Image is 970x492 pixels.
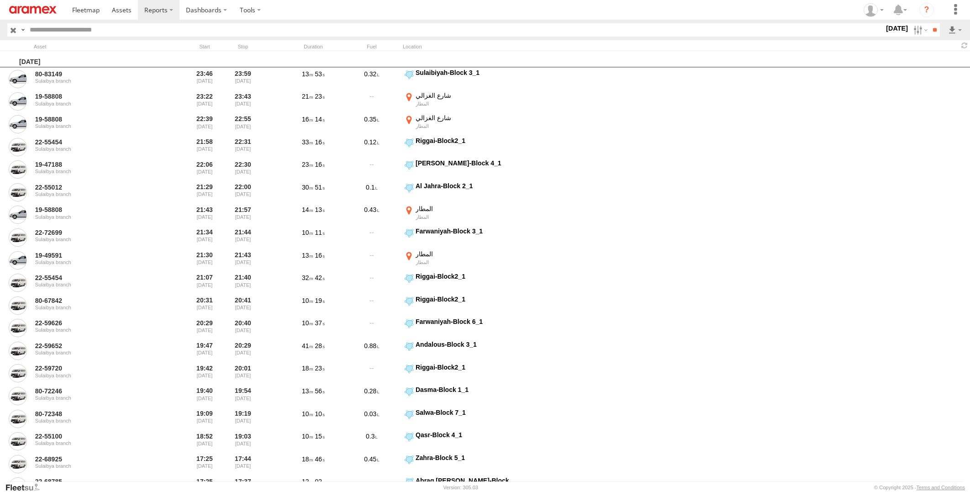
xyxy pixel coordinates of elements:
div: Sulaibya branch [35,282,160,287]
div: Sulaibya branch [35,146,160,152]
div: المطار [416,101,516,107]
div: 22:55 [DATE] [226,114,260,135]
span: 14 [315,116,325,123]
label: Click to View Event Location [403,250,517,271]
a: 22-68785 [35,477,160,486]
div: Entered prior to selected date range [187,295,222,316]
div: Entered prior to selected date range [187,114,222,135]
a: 80-67842 [35,296,160,305]
span: 53 [315,70,325,78]
span: 16 [315,252,325,259]
span: 23 [302,161,313,168]
a: 19-49591 [35,251,160,259]
a: 22-55100 [35,432,160,440]
label: Click to View Event Location [403,91,517,112]
div: 0.1 [344,182,399,203]
div: Entered prior to selected date range [187,340,222,361]
div: Sulaibya branch [35,191,160,197]
div: Farwaniyah-Block 6_1 [416,317,516,326]
div: Sulaibiyah-Block 3_1 [416,69,516,77]
div: شارع الغزالي [416,114,516,122]
label: Search Filter Options [910,23,929,37]
span: 32 [302,274,313,281]
span: 23 [315,365,325,372]
div: Sulaibya branch [35,78,160,84]
div: Entered prior to selected date range [187,250,222,271]
a: 22-55454 [35,138,160,146]
span: 46 [315,455,325,463]
label: Click to View Event Location [403,408,517,429]
div: 17:44 [DATE] [226,454,260,475]
label: Click to View Event Location [403,114,517,135]
span: 10 [302,433,313,440]
div: [PERSON_NAME]-Block 4_1 [416,159,516,167]
div: Entered prior to selected date range [187,91,222,112]
span: 10 [302,229,313,236]
a: 80-72246 [35,387,160,395]
span: 33 [302,138,313,146]
span: 11 [315,229,325,236]
div: Sulaibya branch [35,123,160,129]
div: Entered prior to selected date range [187,137,222,158]
span: 16 [315,138,325,146]
div: 23:43 [DATE] [226,91,260,112]
div: Sulaibya branch [35,101,160,106]
div: Sulaibya branch [35,395,160,401]
div: Entered prior to selected date range [187,159,222,180]
div: 20:41 [DATE] [226,295,260,316]
div: 19:19 [DATE] [226,408,260,429]
div: 22:00 [DATE] [226,182,260,203]
div: 0.3 [344,431,399,452]
a: 22-59626 [35,319,160,327]
a: 22-59720 [35,364,160,372]
span: 41 [302,342,313,349]
div: Entered prior to selected date range [187,431,222,452]
label: Click to View Event Location [403,205,517,226]
a: 19-47188 [35,160,160,169]
label: Click to View Event Location [403,431,517,452]
div: Riggai-Block2_1 [416,137,516,145]
label: Click to View Event Location [403,137,517,158]
div: 20:29 [DATE] [226,340,260,361]
span: 13 [302,70,313,78]
div: 23:59 [DATE] [226,69,260,90]
div: Sulaibya branch [35,237,160,242]
div: Salwa-Block 7_1 [416,408,516,417]
span: 10 [302,410,313,418]
span: 10 [302,319,313,327]
div: 21:40 [DATE] [226,272,260,293]
a: 80-72348 [35,410,160,418]
div: Dasma-Block 1_1 [416,386,516,394]
label: Click to View Event Location [403,182,517,203]
div: Abraq [PERSON_NAME]-Block 8_1 [416,476,516,485]
div: Sulaibya branch [35,463,160,469]
i: ? [919,3,934,17]
div: Qasr-Block 4_1 [416,431,516,439]
div: المطار [416,205,516,213]
div: Entered prior to selected date range [187,182,222,203]
label: Click to View Event Location [403,159,517,180]
div: المطار [416,259,516,265]
label: Click to View Event Location [403,227,517,248]
div: Andalous-Block 3_1 [416,340,516,349]
div: Version: 305.03 [443,485,478,490]
div: 0.35 [344,114,399,135]
label: Export results as... [947,23,963,37]
div: Sulaibya branch [35,169,160,174]
label: Search Query [19,23,26,37]
span: 42 [315,274,325,281]
span: 10 [315,410,325,418]
span: 51 [315,184,325,191]
div: Entered prior to selected date range [187,227,222,248]
span: 15 [315,433,325,440]
div: Riggai-Block2_1 [416,295,516,303]
div: 22:31 [DATE] [226,137,260,158]
div: 21:44 [DATE] [226,227,260,248]
div: Sulaibya branch [35,373,160,378]
span: 19 [315,297,325,304]
a: 19-58808 [35,206,160,214]
div: Sulaibya branch [35,440,160,446]
div: Entered prior to selected date range [187,386,222,407]
div: Farwaniyah-Block 3_1 [416,227,516,235]
div: المطار [416,250,516,258]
